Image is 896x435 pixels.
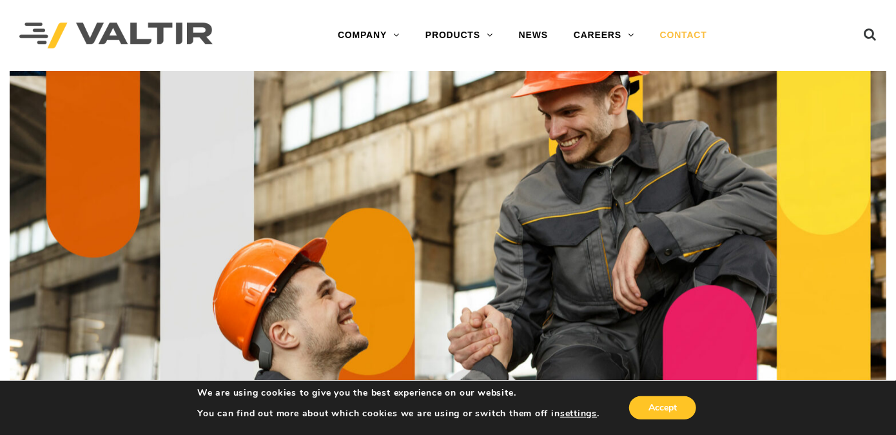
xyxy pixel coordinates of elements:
img: Contact_1 [10,71,886,418]
p: You can find out more about which cookies we are using or switch them off in . [197,408,599,420]
a: PRODUCTS [413,23,506,48]
p: We are using cookies to give you the best experience on our website. [197,387,599,399]
button: Accept [629,396,696,420]
a: CAREERS [561,23,647,48]
a: COMPANY [325,23,413,48]
button: settings [560,408,597,420]
a: NEWS [506,23,561,48]
a: CONTACT [647,23,720,48]
img: Valtir [19,23,213,49]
